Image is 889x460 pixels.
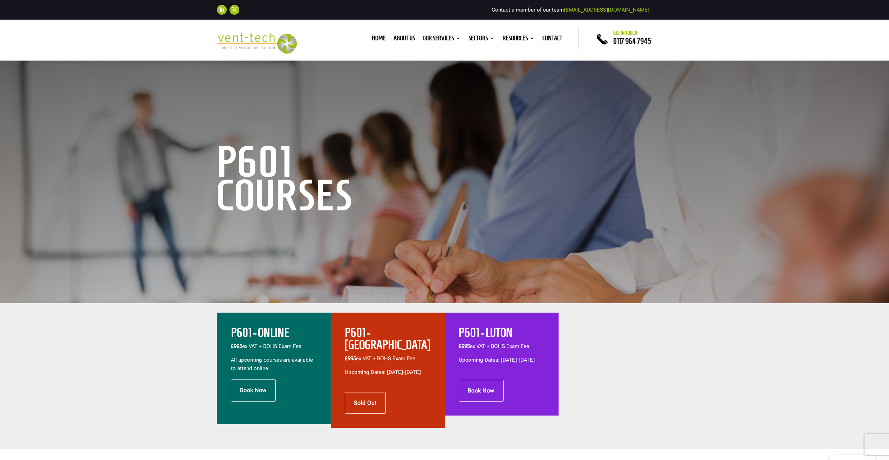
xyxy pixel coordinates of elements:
p: Upcoming Dates: [DATE]-[DATE] [345,368,431,377]
a: Our Services [423,36,461,43]
a: Book Now [231,379,276,401]
img: 2023-09-27T08_35_16.549ZVENT-TECH---Clear-background [217,33,297,54]
a: Home [372,36,386,43]
p: ex VAT + BOHS Exam Fee [345,355,431,368]
p: ex VAT + BOHS Exam Fee [231,342,317,356]
a: Sold Out [345,392,386,414]
p: Upcoming Dates: [DATE]-[DATE] [459,356,545,364]
p: ex VAT + BOHS Exam Fee [459,342,545,356]
h2: P601 - LUTON [459,327,545,342]
b: £995 [231,343,242,349]
h1: P601 Courses [217,145,431,216]
span: Contact a member of our team [492,7,649,13]
a: Sectors [469,36,495,43]
h2: P601 - ONLINE [231,327,317,342]
a: [EMAIL_ADDRESS][DOMAIN_NAME] [564,7,649,13]
a: About us [394,36,415,43]
a: Resources [502,36,535,43]
h2: P601 - [GEOGRAPHIC_DATA] [345,327,431,355]
a: Book Now [459,380,504,402]
span: £995 [459,343,470,349]
span: Get in touch [613,30,637,36]
a: 0117 964 7945 [613,37,651,45]
span: All upcoming courses are available to attend online [231,357,313,371]
a: Contact [542,36,562,43]
a: Follow on LinkedIn [217,5,227,15]
span: £995 [345,355,356,362]
a: Follow on X [230,5,239,15]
